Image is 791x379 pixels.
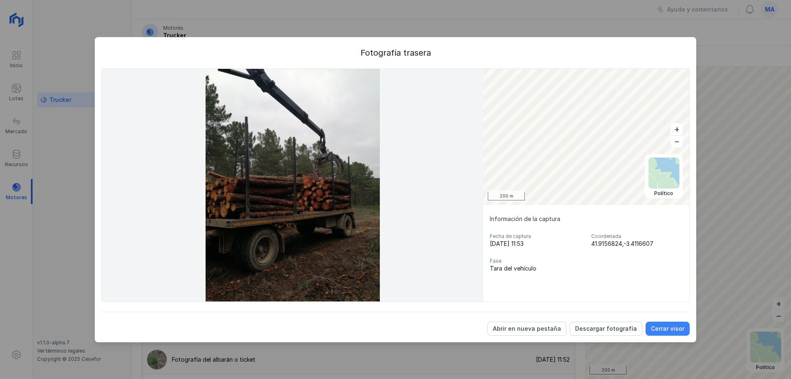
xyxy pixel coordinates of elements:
div: [DATE] 11:53 [490,240,581,248]
div: Tara del vehículo [490,264,581,273]
div: Fase [490,258,581,264]
div: Abrir en nueva pestaña [493,325,561,333]
img: political.webp [648,158,679,188]
button: Cerrar visor [646,322,690,336]
button: + [671,123,683,135]
div: Descargar fotografía [575,325,637,333]
div: Cerrar visor [651,325,684,333]
div: 41.9156824,-3.4116607 [591,240,683,248]
button: – [671,136,683,148]
div: Coordenada [591,233,683,240]
button: Descargar fotografía [570,322,642,336]
img: https://storage.googleapis.com/prod---trucker-nemus.appspot.com/images/22/22-0.jpg?X-Goog-Algorit... [102,69,483,301]
div: Información de la captura [490,215,683,223]
div: Fotografía trasera [101,47,690,59]
button: Abrir en nueva pestaña [487,322,566,336]
div: Fecha de captura [490,233,581,240]
div: Político [648,190,679,197]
